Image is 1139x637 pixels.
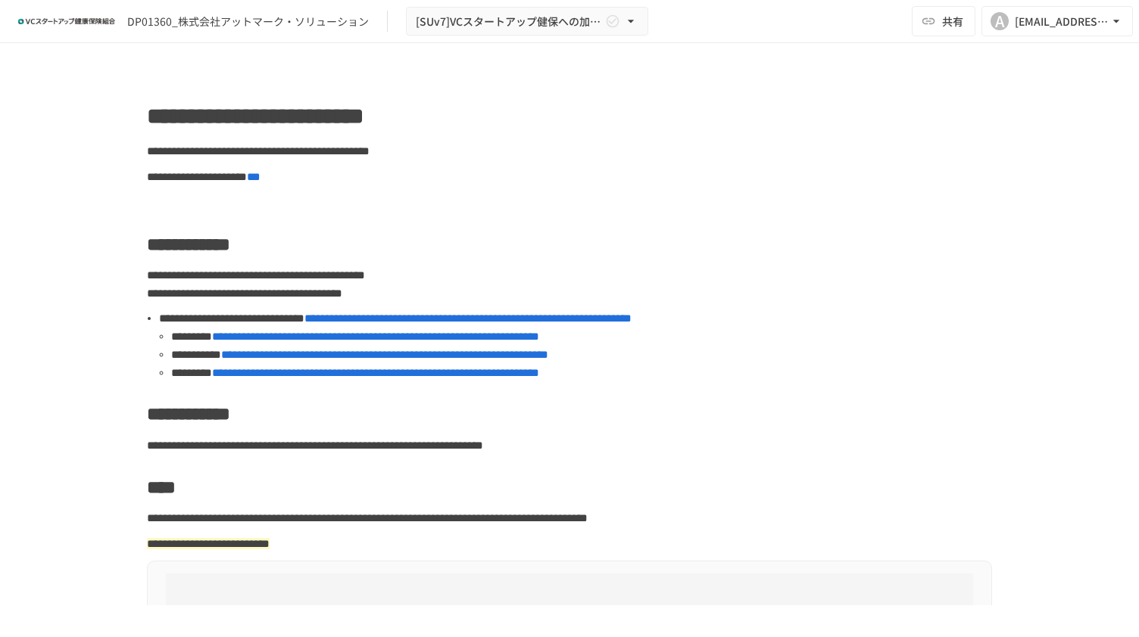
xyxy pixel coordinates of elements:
button: 共有 [912,6,975,36]
div: [EMAIL_ADDRESS][DOMAIN_NAME] [1015,12,1109,31]
span: 共有 [942,13,963,30]
button: [SUv7]VCスタートアップ健保への加入申請手続き [406,7,648,36]
div: A [991,12,1009,30]
img: ZDfHsVrhrXUoWEWGWYf8C4Fv4dEjYTEDCNvmL73B7ox [18,9,115,33]
button: A[EMAIL_ADDRESS][DOMAIN_NAME] [981,6,1133,36]
span: [SUv7]VCスタートアップ健保への加入申請手続き [416,12,602,31]
div: DP01360_株式会社アットマーク・ソリューション [127,14,369,30]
